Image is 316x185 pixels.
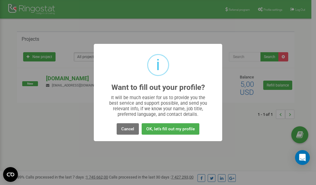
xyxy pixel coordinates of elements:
div: It will be much easier for us to provide you the best service and support possible, and send you ... [106,95,210,117]
div: Open Intercom Messenger [295,150,310,165]
div: i [156,55,160,75]
button: Open CMP widget [3,167,18,182]
h2: Want to fill out your profile? [111,83,205,92]
button: OK, let's fill out my profile [142,123,199,135]
button: Cancel [117,123,139,135]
